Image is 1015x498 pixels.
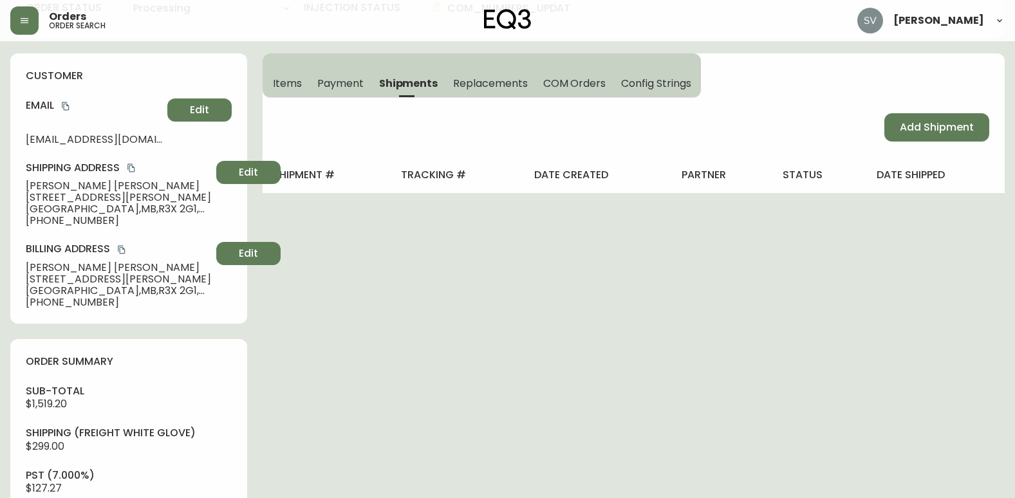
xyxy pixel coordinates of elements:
[190,103,209,117] span: Edit
[49,12,86,22] span: Orders
[26,468,232,483] h4: pst (7.000%)
[26,384,232,398] h4: sub-total
[273,77,302,90] span: Items
[26,396,67,411] span: $1,519.20
[534,168,661,182] h4: date created
[26,161,211,175] h4: Shipping Address
[59,100,72,113] button: copy
[857,8,883,33] img: 0ef69294c49e88f033bcbeb13310b844
[49,22,106,30] h5: order search
[401,168,514,182] h4: tracking #
[26,439,64,454] span: $299.00
[26,481,62,495] span: $127.27
[239,246,258,261] span: Edit
[26,69,232,83] h4: customer
[26,215,211,226] span: [PHONE_NUMBER]
[125,161,138,174] button: copy
[26,285,211,297] span: [GEOGRAPHIC_DATA] , MB , R3X 2G1 , CA
[783,168,856,182] h4: status
[900,120,974,134] span: Add Shipment
[26,426,232,440] h4: Shipping ( Freight White Glove )
[26,203,211,215] span: [GEOGRAPHIC_DATA] , MB , R3X 2G1 , CA
[484,9,532,30] img: logo
[216,161,281,184] button: Edit
[115,243,128,256] button: copy
[26,355,232,369] h4: order summary
[26,242,211,256] h4: Billing Address
[26,98,162,113] h4: Email
[273,168,380,182] h4: shipment #
[216,242,281,265] button: Edit
[317,77,364,90] span: Payment
[26,134,162,145] span: [EMAIL_ADDRESS][DOMAIN_NAME]
[543,77,606,90] span: COM Orders
[682,168,762,182] h4: partner
[893,15,984,26] span: [PERSON_NAME]
[379,77,438,90] span: Shipments
[26,297,211,308] span: [PHONE_NUMBER]
[26,180,211,192] span: [PERSON_NAME] [PERSON_NAME]
[884,113,989,142] button: Add Shipment
[877,168,994,182] h4: date shipped
[26,262,211,273] span: [PERSON_NAME] [PERSON_NAME]
[453,77,527,90] span: Replacements
[621,77,691,90] span: Config Strings
[26,273,211,285] span: [STREET_ADDRESS][PERSON_NAME]
[239,165,258,180] span: Edit
[167,98,232,122] button: Edit
[26,192,211,203] span: [STREET_ADDRESS][PERSON_NAME]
